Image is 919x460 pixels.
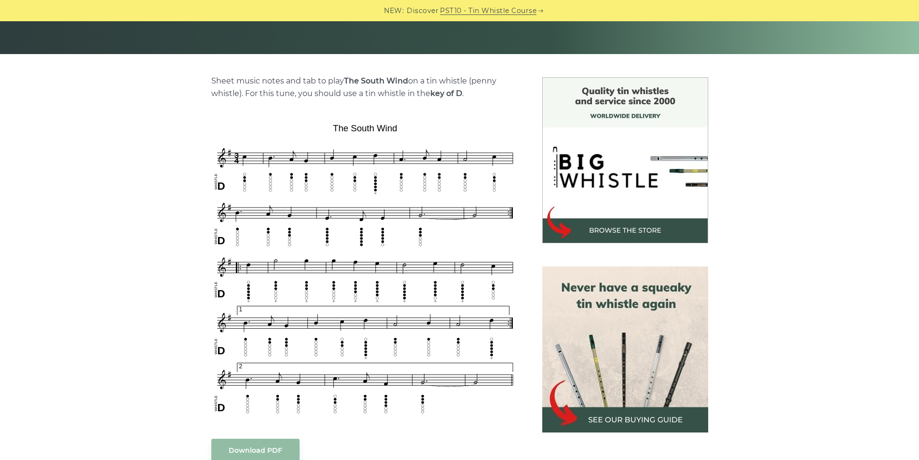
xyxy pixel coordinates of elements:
img: BigWhistle Tin Whistle Store [542,77,708,243]
a: PST10 - Tin Whistle Course [440,5,536,16]
span: Discover [407,5,439,16]
strong: The South Wind [344,76,408,85]
img: The South Wind Tin Whistle Tabs & Sheet Music [211,120,519,419]
img: tin whistle buying guide [542,266,708,432]
strong: key of D [430,89,462,98]
p: Sheet music notes and tab to play on a tin whistle (penny whistle). For this tune, you should use... [211,75,519,100]
span: NEW: [384,5,404,16]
